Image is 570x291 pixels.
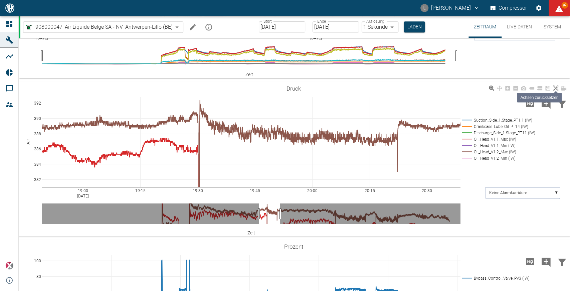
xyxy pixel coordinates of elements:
[537,16,567,38] button: System
[468,16,502,38] button: Zeitraum
[533,2,545,14] button: Einstellungen
[404,21,425,32] button: Laden
[5,3,15,12] img: logo
[317,18,326,24] label: Ende
[538,253,554,270] button: Kommentar hinzufügen
[35,23,173,31] span: 908000047_Air Liquide Belge SA - NV_Antwerpen-Lillo (BE)
[522,258,538,264] span: Hohe Auflösung
[259,21,305,32] input: DD.MM.YYYY
[489,190,527,195] text: Keine Alarmkorridore
[202,20,215,34] button: mission info
[502,16,537,38] button: Live-Daten
[538,95,554,112] button: Kommentar hinzufügen
[307,23,311,31] p: –
[489,2,529,14] button: Compressor
[366,18,384,24] label: Auflösung
[5,262,13,270] img: Xplore Logo
[554,95,570,112] button: Daten filtern
[522,100,538,106] span: Hohe Auflösung
[419,2,481,14] button: luca.corigliano@neuman-esser.com
[25,23,173,31] a: 908000047_Air Liquide Belge SA - NV_Antwerpen-Lillo (BE)
[561,2,568,9] span: 87
[263,18,272,24] label: Start
[313,21,359,32] input: DD.MM.YYYY
[420,4,428,12] div: L
[186,20,199,34] button: Machine bearbeiten
[362,21,398,32] div: 1 Sekunde
[554,253,570,270] button: Daten filtern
